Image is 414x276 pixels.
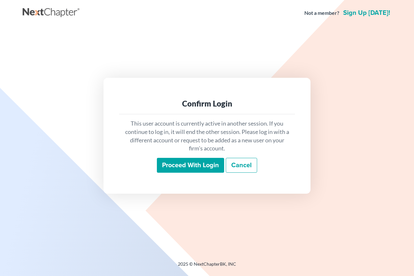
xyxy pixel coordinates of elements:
[304,9,339,17] strong: Not a member?
[226,158,257,173] a: Cancel
[124,119,290,153] p: This user account is currently active in another session. If you continue to log in, it will end ...
[23,261,391,272] div: 2025 © NextChapterBK, INC
[124,98,290,109] div: Confirm Login
[342,10,391,16] a: Sign up [DATE]!
[157,158,224,173] input: Proceed with login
